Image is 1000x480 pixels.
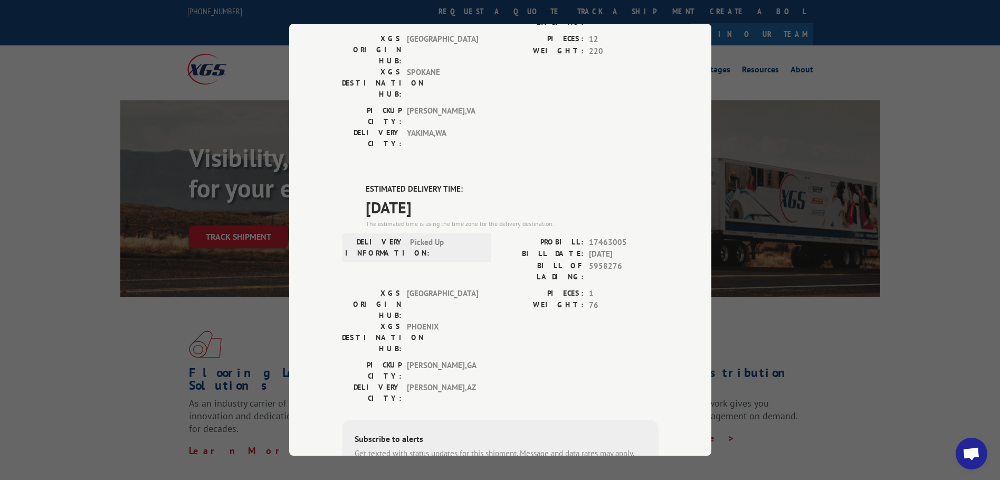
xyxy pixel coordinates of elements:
label: XGS ORIGIN HUB: [342,288,402,321]
label: PICKUP CITY: [342,106,402,128]
label: DELIVERY INFORMATION: [345,237,405,259]
label: PICKUP CITY: [342,360,402,382]
label: WEIGHT: [500,45,584,58]
span: [PERSON_NAME] , AZ [407,382,478,404]
label: WEIGHT: [500,300,584,312]
span: 17463005 [589,237,659,249]
label: DELIVERY CITY: [342,382,402,404]
span: 220 [589,45,659,58]
div: Get texted with status updates for this shipment. Message and data rates may apply. Message frequ... [355,448,646,472]
div: Subscribe to alerts [355,432,646,448]
label: XGS DESTINATION HUB: [342,67,402,100]
span: 12 [589,34,659,46]
span: [GEOGRAPHIC_DATA] [407,34,478,67]
label: PIECES: [500,288,584,300]
label: BILL DATE: [500,249,584,261]
span: [PERSON_NAME] , VA [407,106,478,128]
span: [DATE] [589,249,659,261]
label: XGS ORIGIN HUB: [342,34,402,67]
label: BILL OF LADING: [500,260,584,283]
span: 1 [589,288,659,300]
label: PIECES: [500,34,584,46]
span: SPOKANE [407,67,478,100]
label: XGS DESTINATION HUB: [342,321,402,354]
span: [DATE] [366,195,659,219]
label: DELIVERY CITY: [342,128,402,150]
span: [GEOGRAPHIC_DATA] [407,288,478,321]
label: PROBILL: [500,237,584,249]
div: The estimated time is using the time zone for the delivery destination. [366,219,659,229]
span: 5958276 [589,260,659,283]
span: 76 [589,300,659,312]
label: ESTIMATED DELIVERY TIME: [366,184,659,196]
span: PHOENIX [407,321,478,354]
a: Open chat [956,438,987,469]
span: [PERSON_NAME] , GA [407,360,478,382]
span: YAKIMA , WA [407,128,478,150]
span: Picked Up [410,237,481,259]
